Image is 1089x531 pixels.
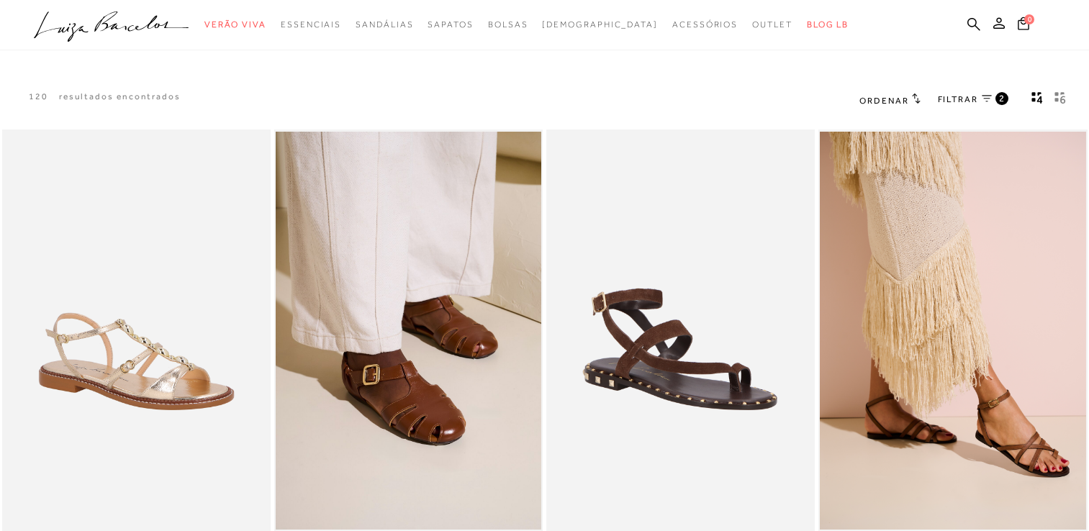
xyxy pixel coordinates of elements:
a: categoryNavScreenReaderText [204,12,266,38]
a: categoryNavScreenReaderText [672,12,738,38]
span: [DEMOGRAPHIC_DATA] [542,19,658,29]
span: 2 [999,92,1006,104]
span: Essenciais [281,19,341,29]
span: Outlet [752,19,792,29]
img: SANDÁLIA RASTEIRA METALIZADA OURO COM ENFEITES OVAIS METÁLICOS [4,132,269,530]
span: BLOG LB [807,19,849,29]
a: categoryNavScreenReaderText [281,12,341,38]
a: categoryNavScreenReaderText [488,12,528,38]
button: gridText6Desc [1050,91,1070,109]
p: resultados encontrados [59,91,181,103]
span: Ordenar [859,96,908,106]
span: Verão Viva [204,19,266,29]
img: SANDÁLIA RASTEIRA EM COURO CARAMELO COM TIRAS CRUZADAS [820,132,1085,530]
a: BLOG LB [807,12,849,38]
a: categoryNavScreenReaderText [428,12,473,38]
span: Sapatos [428,19,473,29]
a: categoryNavScreenReaderText [752,12,792,38]
img: RASTEIRA DE DEDO EM CAMURÇA CAFÉ COM TIRAS CRUZADAS E TACHAS [548,132,813,530]
a: categoryNavScreenReaderText [356,12,413,38]
span: FILTRAR [938,94,978,106]
span: 0 [1024,14,1034,24]
p: 120 [29,91,48,103]
button: 0 [1013,16,1034,35]
a: noSubCategoriesText [542,12,658,38]
button: Mostrar 4 produtos por linha [1027,91,1047,109]
img: SANDÁLIA PESCADOR EM COURO CASTANHO COM FIVELA E ELÁSTICO TRASEIRO [276,132,541,530]
span: Bolsas [488,19,528,29]
span: Sandálias [356,19,413,29]
span: Acessórios [672,19,738,29]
